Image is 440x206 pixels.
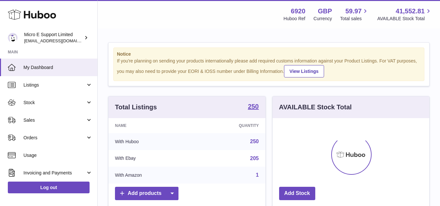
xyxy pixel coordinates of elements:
div: Currency [314,16,332,22]
span: AVAILABLE Stock Total [377,16,432,22]
a: 59.97 Total sales [340,7,369,22]
h3: AVAILABLE Stock Total [279,103,352,112]
td: With Ebay [108,150,194,167]
a: 1 [256,172,259,178]
strong: GBP [318,7,332,16]
strong: 6920 [291,7,305,16]
span: 41,552.81 [396,7,425,16]
div: Huboo Ref [284,16,305,22]
a: 250 [250,139,259,144]
span: Invoicing and Payments [23,170,86,176]
img: contact@micropcsupport.com [8,33,18,43]
a: Log out [8,182,90,193]
div: If you're planning on sending your products internationally please add required customs informati... [117,58,421,77]
span: My Dashboard [23,64,92,71]
a: 250 [248,103,259,111]
th: Quantity [194,118,265,133]
a: 205 [250,156,259,161]
span: Sales [23,117,86,123]
a: 41,552.81 AVAILABLE Stock Total [377,7,432,22]
span: Usage [23,152,92,158]
span: [EMAIL_ADDRESS][DOMAIN_NAME] [24,38,96,43]
div: Micro E Support Limited [24,32,83,44]
a: Add Stock [279,187,315,200]
th: Name [108,118,194,133]
td: With Amazon [108,167,194,184]
span: Stock [23,100,86,106]
a: Add products [115,187,178,200]
strong: 250 [248,103,259,110]
h3: Total Listings [115,103,157,112]
strong: Notice [117,51,421,57]
span: Total sales [340,16,369,22]
a: View Listings [284,65,324,77]
td: With Huboo [108,133,194,150]
span: Orders [23,135,86,141]
span: Listings [23,82,86,88]
span: 59.97 [345,7,362,16]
